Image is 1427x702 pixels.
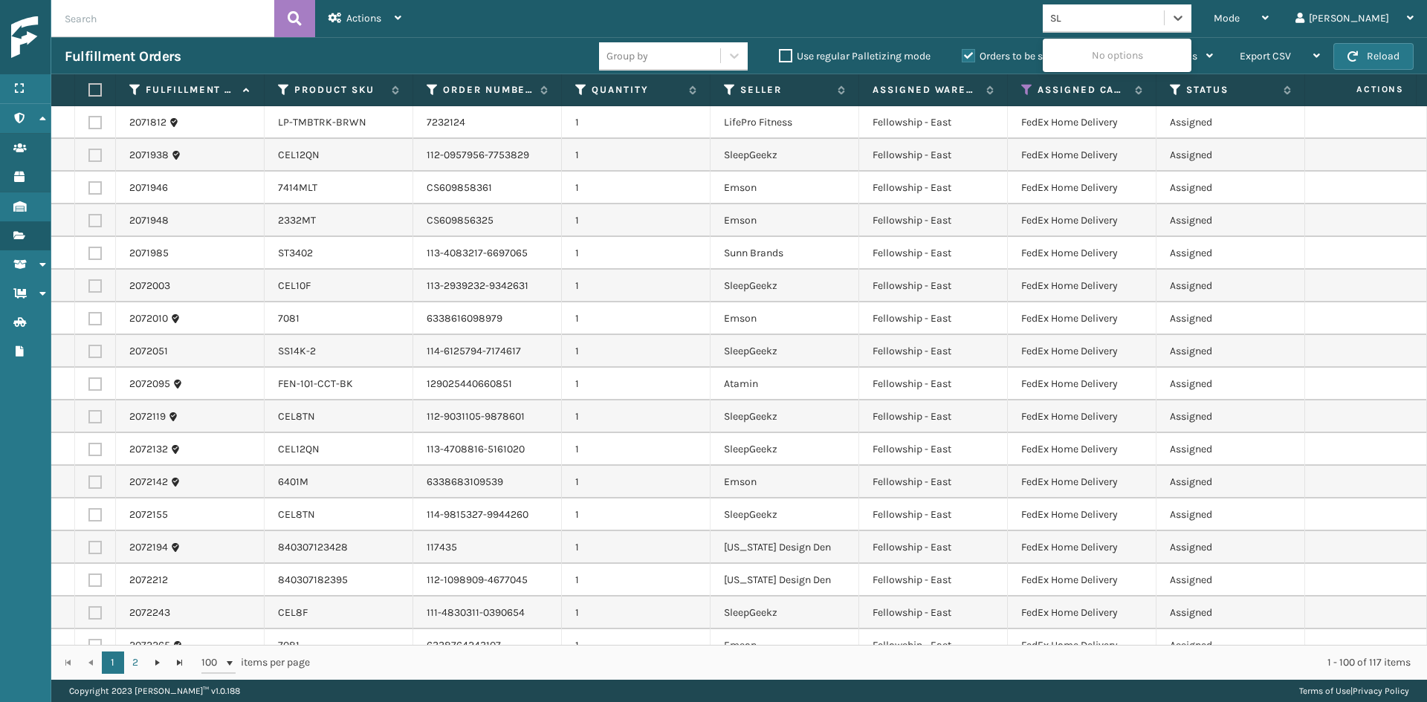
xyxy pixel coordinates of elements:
[1310,77,1413,102] span: Actions
[711,302,859,335] td: Emson
[201,651,310,674] span: items per page
[1008,433,1156,466] td: FedEx Home Delivery
[11,16,145,59] img: logo
[1156,400,1305,433] td: Assigned
[562,466,711,498] td: 1
[711,270,859,302] td: SleepGeekz
[1156,335,1305,368] td: Assigned
[562,237,711,270] td: 1
[1008,237,1156,270] td: FedEx Home Delivery
[278,247,313,259] a: ST3402
[129,115,166,130] a: 2071812
[779,50,931,62] label: Use regular Palletizing mode
[413,433,562,466] td: 113-4708816-5161020
[169,651,191,674] a: Go to the last page
[859,466,1008,498] td: Fellowship - East
[859,498,1008,531] td: Fellowship - East
[711,106,859,139] td: LifePro Fitness
[129,442,168,457] a: 2072132
[129,279,170,293] a: 2072003
[1333,43,1414,70] button: Reload
[1008,400,1156,433] td: FedEx Home Delivery
[859,433,1008,466] td: Fellowship - East
[174,657,186,669] span: Go to the last page
[1156,204,1305,237] td: Assigned
[278,214,316,227] a: 2332MT
[1008,531,1156,564] td: FedEx Home Delivery
[278,410,315,423] a: CEL8TN
[711,466,859,498] td: Emson
[1043,42,1191,69] div: No options
[711,433,859,466] td: SleepGeekz
[278,377,353,390] a: FEN-101-CCT-BK
[859,531,1008,564] td: Fellowship - East
[859,172,1008,204] td: Fellowship - East
[413,400,562,433] td: 112-9031105-9878601
[413,106,562,139] td: 7232124
[562,106,711,139] td: 1
[711,237,859,270] td: Sunn Brands
[278,116,366,129] a: LP-TMBTRK-BRWN
[1299,686,1350,696] a: Terms of Use
[562,204,711,237] td: 1
[562,139,711,172] td: 1
[1156,237,1305,270] td: Assigned
[413,498,562,531] td: 114-9815327-9944260
[859,106,1008,139] td: Fellowship - East
[711,597,859,629] td: SleepGeekz
[278,345,316,357] a: SS14K-2
[562,270,711,302] td: 1
[606,48,648,64] div: Group by
[278,181,317,194] a: 7414MLT
[1008,139,1156,172] td: FedEx Home Delivery
[711,204,859,237] td: Emson
[129,409,166,424] a: 2072119
[129,311,168,326] a: 2072010
[562,564,711,597] td: 1
[1008,204,1156,237] td: FedEx Home Delivery
[1156,466,1305,498] td: Assigned
[562,531,711,564] td: 1
[413,466,562,498] td: 6338683109539
[413,302,562,335] td: 6338616098979
[562,368,711,400] td: 1
[278,475,308,488] a: 6401M
[711,335,859,368] td: SleepGeekz
[1008,466,1156,498] td: FedEx Home Delivery
[711,498,859,531] td: SleepGeekz
[711,400,859,433] td: SleepGeekz
[1156,629,1305,662] td: Assigned
[1008,629,1156,662] td: FedEx Home Delivery
[1008,335,1156,368] td: FedEx Home Delivery
[859,270,1008,302] td: Fellowship - East
[1156,106,1305,139] td: Assigned
[413,270,562,302] td: 113-2939232-9342631
[69,680,240,702] p: Copyright 2023 [PERSON_NAME]™ v 1.0.188
[129,475,168,490] a: 2072142
[278,508,315,521] a: CEL8TN
[102,651,124,674] a: 1
[1156,564,1305,597] td: Assigned
[1240,50,1291,62] span: Export CSV
[129,246,169,261] a: 2071985
[859,400,1008,433] td: Fellowship - East
[711,564,859,597] td: [US_STATE] Design Den
[413,531,562,564] td: 117435
[562,400,711,433] td: 1
[1008,597,1156,629] td: FedEx Home Delivery
[562,629,711,662] td: 1
[562,335,711,368] td: 1
[562,302,711,335] td: 1
[443,83,533,97] label: Order Number
[1156,302,1305,335] td: Assigned
[1156,433,1305,466] td: Assigned
[1008,270,1156,302] td: FedEx Home Delivery
[562,433,711,466] td: 1
[562,498,711,531] td: 1
[859,302,1008,335] td: Fellowship - East
[859,368,1008,400] td: Fellowship - East
[859,564,1008,597] td: Fellowship - East
[129,213,169,228] a: 2071948
[129,507,168,522] a: 2072155
[346,12,381,25] span: Actions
